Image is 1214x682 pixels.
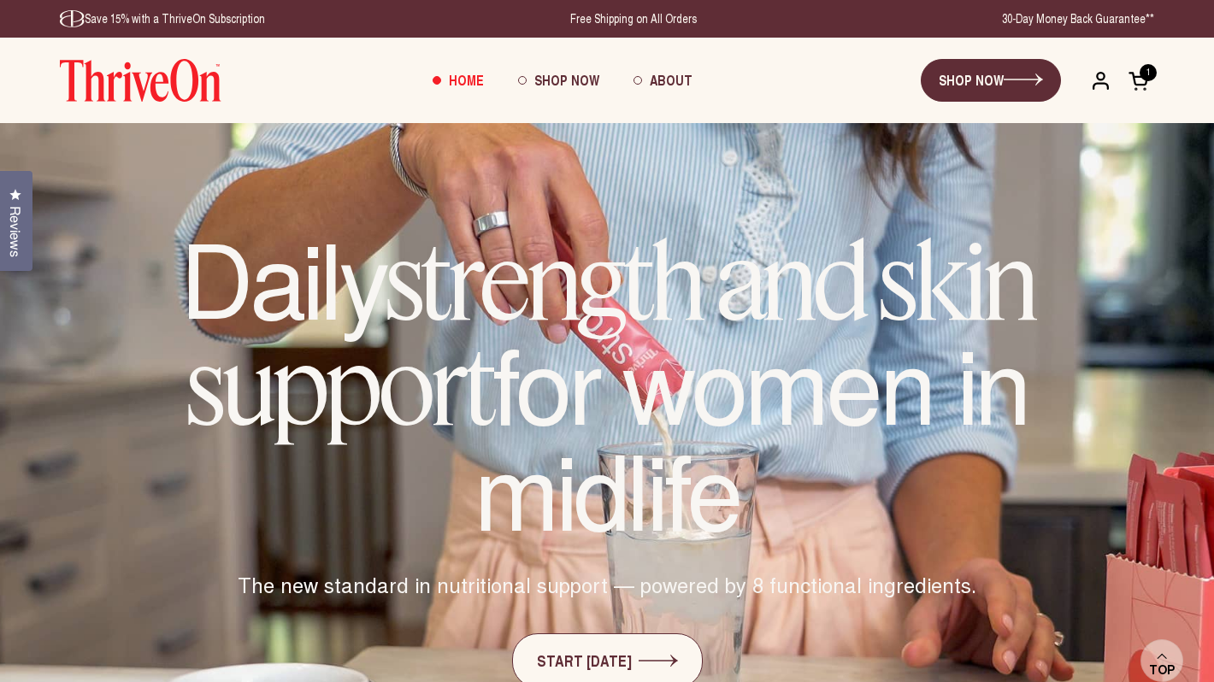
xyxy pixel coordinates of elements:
[1002,10,1154,27] p: 30-Day Money Back Guarantee**
[94,226,1120,536] h1: Daily for women in midlife
[534,70,599,90] span: Shop Now
[570,10,697,27] p: Free Shipping on All Orders
[449,70,484,90] span: Home
[650,70,692,90] span: About
[1149,662,1175,678] span: Top
[415,57,501,103] a: Home
[616,57,710,103] a: About
[60,10,265,27] p: Save 15% with a ThriveOn Subscription
[921,59,1061,102] a: SHOP NOW
[4,206,27,257] span: Reviews
[501,57,616,103] a: Shop Now
[186,216,1035,451] em: strength and skin support
[238,570,976,599] span: The new standard in nutritional support — powered by 8 functional ingredients.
